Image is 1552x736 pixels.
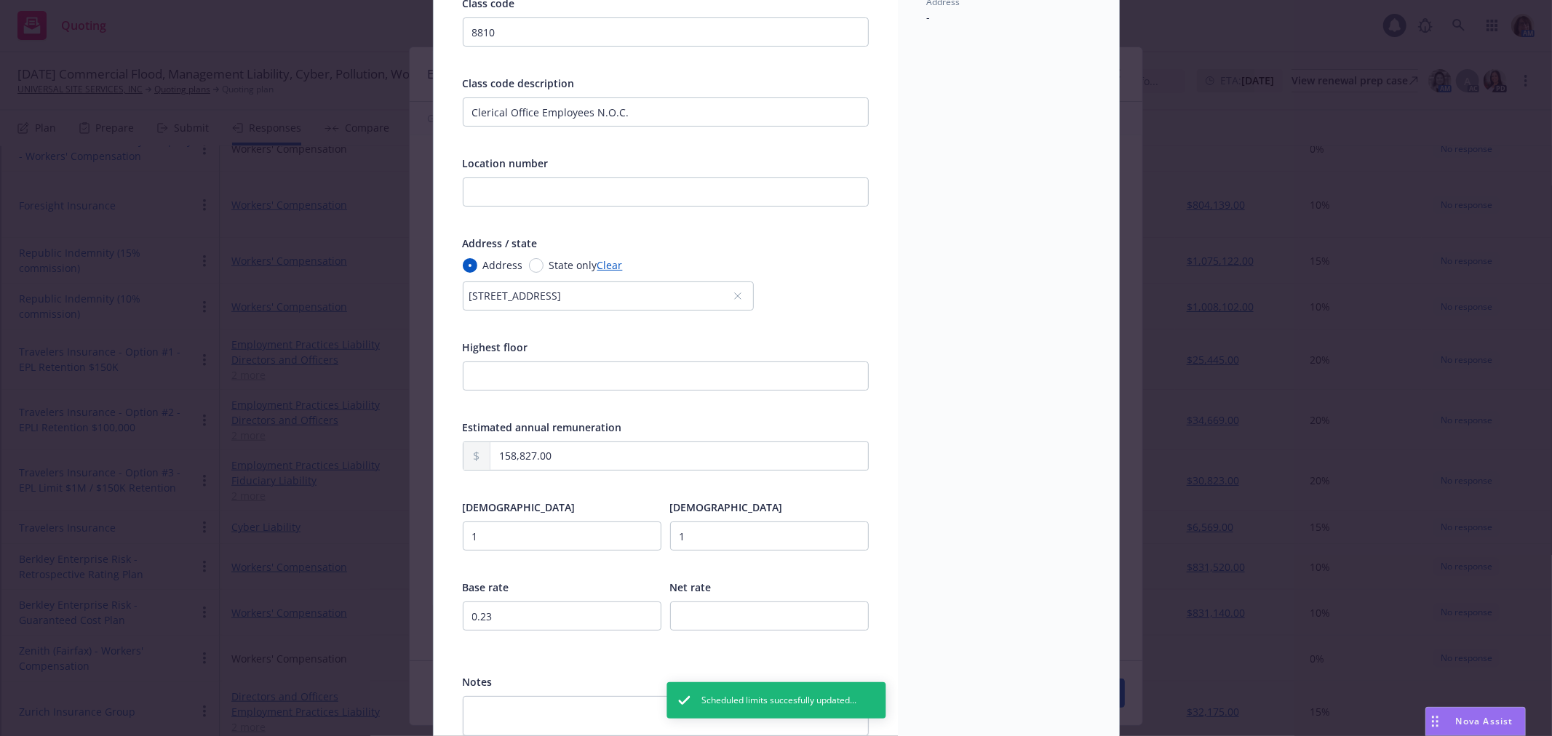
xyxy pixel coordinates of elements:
[670,500,783,514] span: [DEMOGRAPHIC_DATA]
[463,580,509,594] span: Base rate
[1426,708,1444,735] div: Drag to move
[483,257,523,273] span: Address
[469,288,733,303] div: [STREET_ADDRESS]
[463,340,528,354] span: Highest floor
[670,580,712,594] span: Net rate
[463,675,493,689] span: Notes
[701,694,856,707] span: Scheduled limits succesfully updated...
[463,76,575,90] span: Class code description
[463,500,576,514] span: [DEMOGRAPHIC_DATA]
[597,257,623,273] a: Clear
[1425,707,1526,736] button: Nova Assist
[549,257,597,273] span: State only
[927,10,931,24] span: -
[463,156,549,170] span: Location number
[463,258,477,273] input: Address
[463,420,622,434] span: Estimated annual remuneration
[463,236,538,250] span: Address / state
[1456,715,1513,727] span: Nova Assist
[490,442,868,470] input: 0.00
[529,258,544,273] input: State only
[463,281,754,311] button: [STREET_ADDRESS]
